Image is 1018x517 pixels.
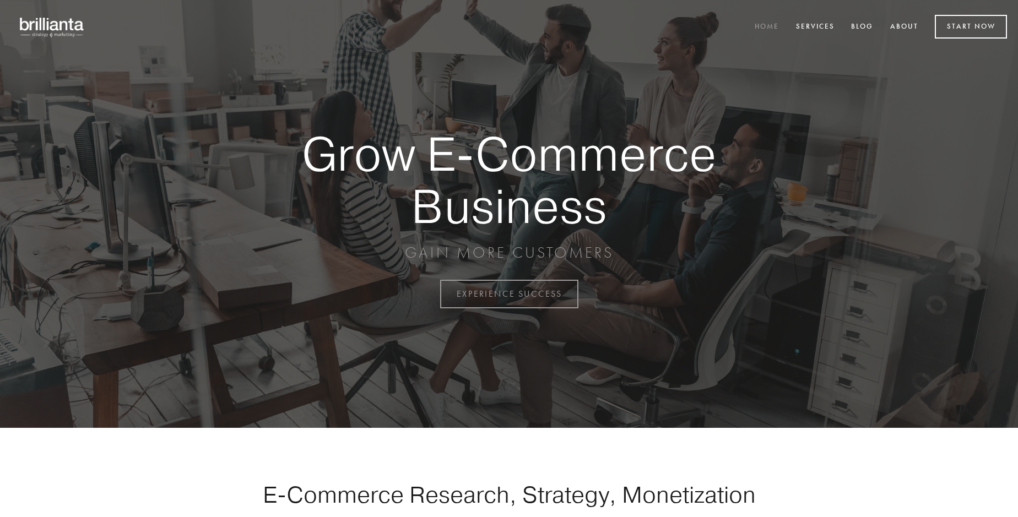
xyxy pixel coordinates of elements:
a: About [883,18,925,36]
img: brillianta - research, strategy, marketing [11,11,94,43]
h1: E-Commerce Research, Strategy, Monetization [228,481,790,508]
a: Start Now [935,15,1007,39]
a: Services [789,18,842,36]
strong: Grow E-Commerce Business [263,128,755,232]
a: Home [748,18,786,36]
p: GAIN MORE CUSTOMERS [263,243,755,263]
a: Blog [844,18,880,36]
a: EXPERIENCE SUCCESS [440,280,578,308]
